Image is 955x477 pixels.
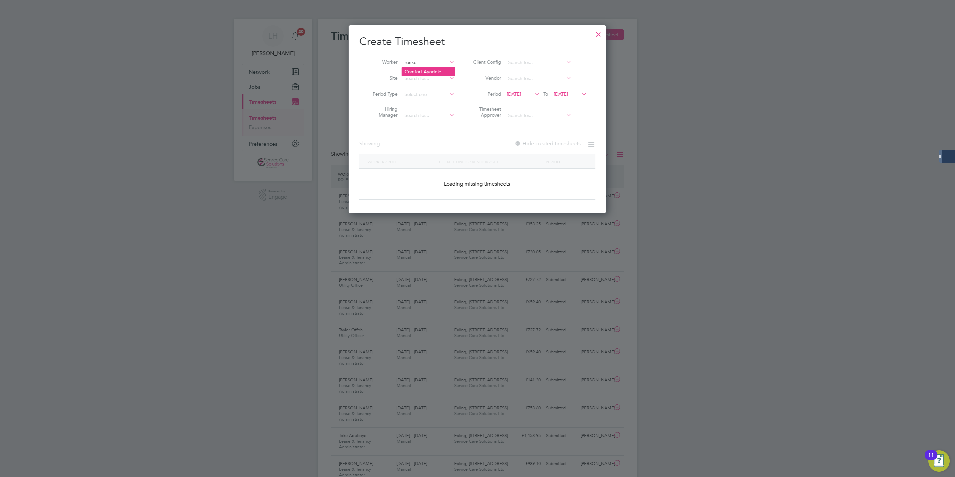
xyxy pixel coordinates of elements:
input: Search for... [506,111,571,120]
span: [DATE] [507,91,521,97]
span: ... [380,140,384,147]
label: Period [471,91,501,97]
label: Timesheet Approver [471,106,501,118]
span: To [541,90,550,98]
h2: Create Timesheet [359,35,595,49]
span: [DATE] [554,91,568,97]
input: Search for... [402,111,455,120]
div: Showing [359,140,385,147]
input: Search for... [402,58,455,67]
label: Worker [368,59,398,65]
input: Select one [402,90,455,99]
label: Hide created timesheets [514,140,581,147]
input: Search for... [402,74,455,83]
label: Period Type [368,91,398,97]
div: 11 [928,455,934,464]
input: Search for... [506,58,571,67]
input: Search for... [506,74,571,83]
label: Hiring Manager [368,106,398,118]
li: Comfort Ayodele [402,67,455,76]
label: Vendor [471,75,501,81]
button: Open Resource Center, 11 new notifications [928,450,950,472]
label: Client Config [471,59,501,65]
label: Site [368,75,398,81]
